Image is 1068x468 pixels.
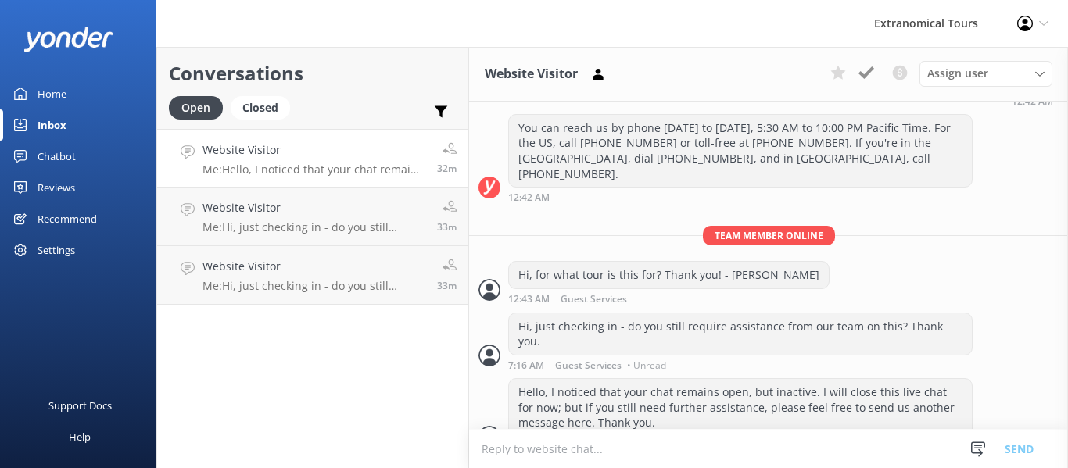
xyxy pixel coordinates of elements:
span: Team member online [703,226,835,245]
strong: 7:16 AM [508,361,544,370]
div: You can reach us by phone [DATE] to [DATE], 5:30 AM to 10:00 PM Pacific Time. For the US, call [P... [509,115,972,187]
div: Assign User [919,61,1052,86]
p: Me: Hi, just checking in - do you still require assistance from our team on this? Thank you. Hell... [202,279,425,293]
div: Inbox [38,109,66,141]
div: Hello, I noticed that your chat remains open, but inactive. I will close this live chat for now; ... [509,379,972,436]
a: Website VisitorMe:Hi, just checking in - do you still require assistance from our team on this? T... [157,188,468,246]
strong: 12:43 AM [508,295,550,305]
div: Recommend [38,203,97,234]
div: Oct 01 2025 09:43am (UTC -07:00) America/Tijuana [508,293,830,305]
a: Closed [231,98,298,116]
div: Open [169,96,223,120]
h4: Website Visitor [202,199,425,216]
p: Me: Hello, I noticed that your chat remains open, but inactive. I will close this live chat for n... [202,163,425,177]
div: Hi, for what tour is this for? Thank you! - [PERSON_NAME] [509,262,829,288]
p: Me: Hi, just checking in - do you still require assistance from our team on this? Thank you. Hell... [202,220,425,234]
div: Settings [38,234,75,266]
h4: Website Visitor [202,141,425,159]
span: Oct 01 2025 05:44pm (UTC -07:00) America/Tijuana [437,162,457,175]
div: Home [38,78,66,109]
a: Open [169,98,231,116]
img: yonder-white-logo.png [23,27,113,52]
div: Hi, just checking in - do you still require assistance from our team on this? Thank you. [509,313,972,355]
span: Guest Services [561,295,627,305]
span: Oct 01 2025 05:44pm (UTC -07:00) America/Tijuana [437,279,457,292]
h2: Conversations [169,59,457,88]
strong: 12:42 AM [508,193,550,202]
a: Website VisitorMe:Hi, just checking in - do you still require assistance from our team on this? T... [157,246,468,305]
span: Assign user [927,65,988,82]
div: Help [69,421,91,452]
h4: Website Visitor [202,258,425,275]
div: Chatbot [38,141,76,172]
div: Oct 01 2025 04:16pm (UTC -07:00) America/Tijuana [508,359,973,370]
span: Guest Services [555,361,622,370]
strong: 12:42 AM [1012,97,1053,106]
h3: Website Visitor [485,64,578,84]
a: Website VisitorMe:Hello, I noticed that your chat remains open, but inactive. I will close this l... [157,129,468,188]
span: Oct 01 2025 05:44pm (UTC -07:00) America/Tijuana [437,220,457,234]
span: • Unread [627,361,666,370]
div: Support Docs [48,390,112,421]
div: Reviews [38,172,75,203]
div: Oct 01 2025 09:42am (UTC -07:00) America/Tijuana [508,191,973,202]
div: Closed [231,96,290,120]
